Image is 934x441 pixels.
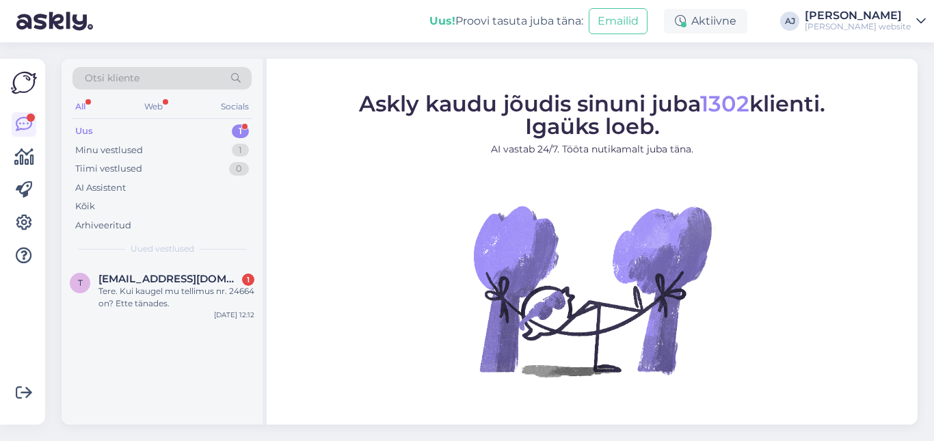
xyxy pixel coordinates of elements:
div: Tere. Kui kaugel mu tellimus nr. 24664 on? Ette tänades. [98,285,254,310]
div: [PERSON_NAME] [805,10,911,21]
div: Aktiivne [664,9,747,34]
button: Emailid [589,8,648,34]
div: Kõik [75,200,95,213]
div: AI Assistent [75,181,126,195]
div: [PERSON_NAME] website [805,21,911,32]
span: 1302 [700,90,749,117]
span: Uued vestlused [131,243,194,255]
div: AJ [780,12,799,31]
div: Minu vestlused [75,144,143,157]
span: Askly kaudu jõudis sinuni juba klienti. Igaüks loeb. [359,90,825,139]
div: 1 [242,273,254,286]
div: 0 [229,162,249,176]
div: Uus [75,124,93,138]
div: 1 [232,124,249,138]
span: t [78,278,83,288]
div: 1 [232,144,249,157]
b: Uus! [429,14,455,27]
div: Proovi tasuta juba täna: [429,13,583,29]
div: Web [142,98,165,116]
img: No Chat active [469,168,715,414]
div: All [72,98,88,116]
span: Otsi kliente [85,71,139,85]
div: Socials [218,98,252,116]
img: Askly Logo [11,70,37,96]
div: Arhiveeritud [75,219,131,232]
div: Tiimi vestlused [75,162,142,176]
a: [PERSON_NAME][PERSON_NAME] website [805,10,926,32]
div: [DATE] 12:12 [214,310,254,320]
p: AI vastab 24/7. Tööta nutikamalt juba täna. [359,142,825,157]
span: tulvo.ostra@mail.ee [98,273,241,285]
